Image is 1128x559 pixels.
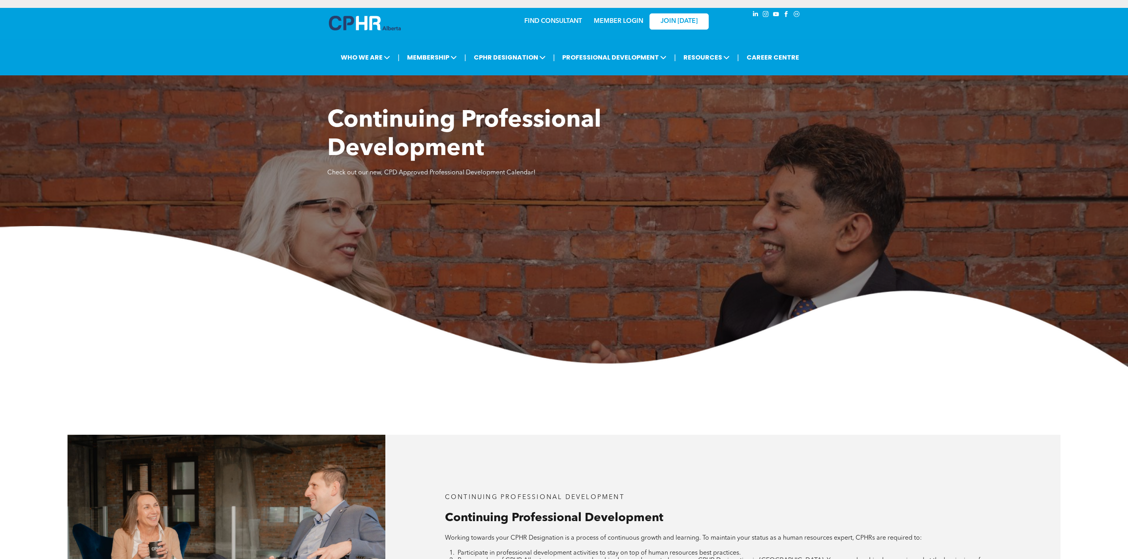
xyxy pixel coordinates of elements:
span: Working towards your CPHR Designation is a process of continuous growth and learning. To maintain... [445,535,922,541]
li: | [464,49,466,65]
a: youtube [772,10,781,21]
li: | [674,49,676,65]
span: RESOURCES [681,50,732,65]
span: PROFESSIONAL DEVELOPMENT [560,50,669,65]
img: A blue and white logo for cp alberta [329,16,401,30]
span: Participate in professional development activities to stay on top of human resources best practices. [458,550,741,556]
a: MEMBER LOGIN [594,18,643,24]
span: JOIN [DATE] [661,18,698,25]
span: Continuing Professional Development [445,512,663,524]
li: | [553,49,555,65]
span: WHO WE ARE [338,50,392,65]
span: CONTINUING PROFESSIONAL DEVELOPMENT [445,494,625,501]
span: MEMBERSHIP [405,50,459,65]
a: FIND CONSULTANT [524,18,582,24]
a: CAREER CENTRE [744,50,801,65]
span: CPHR DESIGNATION [471,50,548,65]
span: Check out our new, CPD Approved Professional Development Calendar! [327,170,535,176]
a: linkedin [751,10,760,21]
li: | [737,49,739,65]
a: Social network [792,10,801,21]
a: JOIN [DATE] [649,13,709,30]
li: | [398,49,400,65]
a: instagram [762,10,770,21]
span: Continuing Professional Development [327,109,601,161]
a: facebook [782,10,791,21]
